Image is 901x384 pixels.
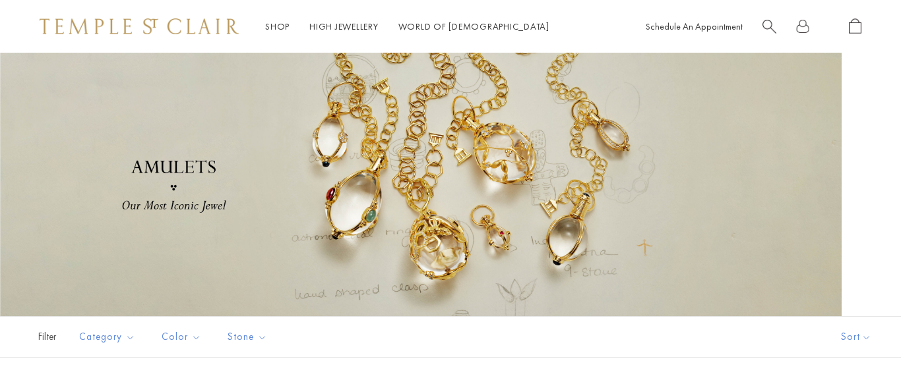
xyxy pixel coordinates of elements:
[309,20,379,32] a: High JewelleryHigh Jewellery
[40,18,239,34] img: Temple St. Clair
[646,20,743,32] a: Schedule An Appointment
[762,18,776,35] a: Search
[265,18,549,35] nav: Main navigation
[69,322,145,352] button: Category
[152,322,211,352] button: Color
[811,317,901,357] button: Show sort by
[73,329,145,345] span: Category
[398,20,549,32] a: World of [DEMOGRAPHIC_DATA]World of [DEMOGRAPHIC_DATA]
[221,329,277,345] span: Stone
[849,18,861,35] a: Open Shopping Bag
[155,329,211,345] span: Color
[218,322,277,352] button: Stone
[265,20,290,32] a: ShopShop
